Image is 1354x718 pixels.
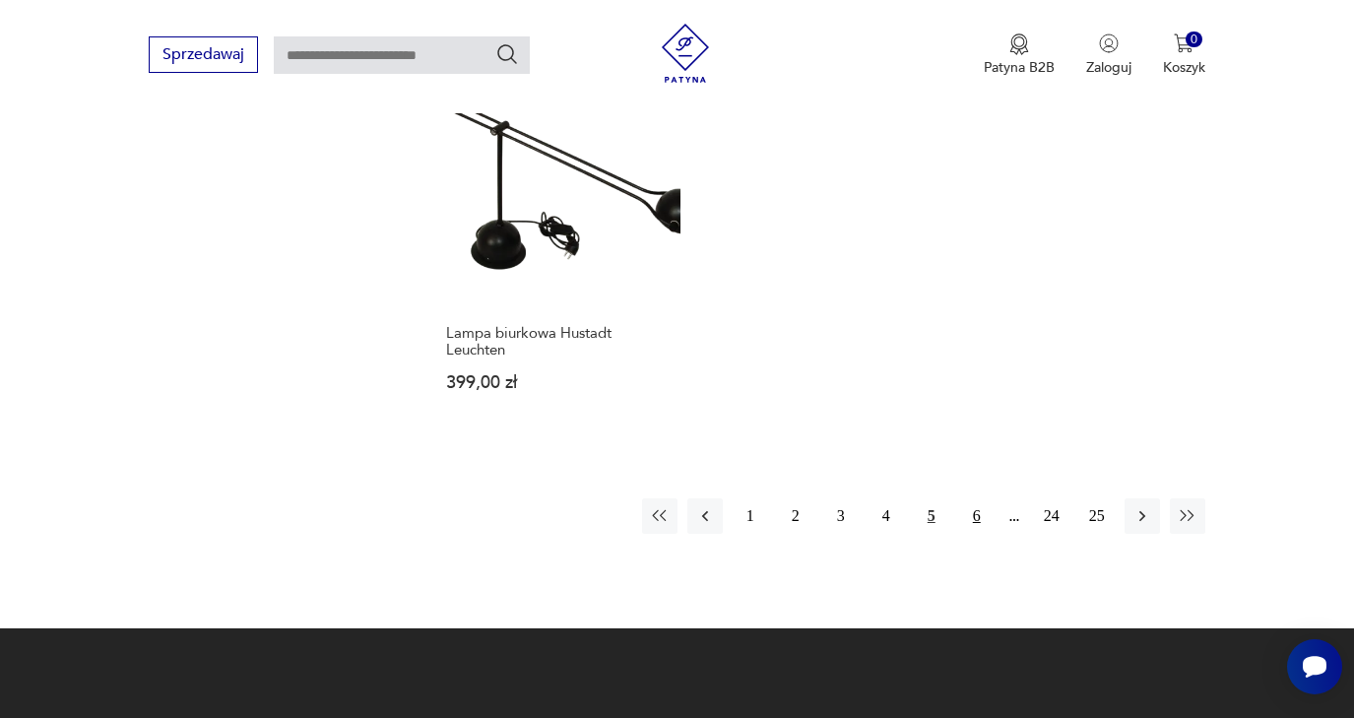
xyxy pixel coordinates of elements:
[984,33,1055,77] a: Ikona medaluPatyna B2B
[984,58,1055,77] p: Patyna B2B
[778,498,813,534] button: 2
[149,49,258,63] a: Sprzedawaj
[1079,498,1115,534] button: 25
[495,42,519,66] button: Szukaj
[1174,33,1193,53] img: Ikona koszyka
[984,33,1055,77] button: Patyna B2B
[823,498,859,534] button: 3
[446,374,672,391] p: 399,00 zł
[869,498,904,534] button: 4
[656,24,715,83] img: Patyna - sklep z meblami i dekoracjami vintage
[437,67,680,430] a: Lampa biurkowa Hustadt LeuchtenLampa biurkowa Hustadt Leuchten399,00 zł
[1186,32,1202,48] div: 0
[1086,58,1131,77] p: Zaloguj
[959,498,995,534] button: 6
[1034,498,1069,534] button: 24
[1163,58,1205,77] p: Koszyk
[149,36,258,73] button: Sprzedawaj
[733,498,768,534] button: 1
[1163,33,1205,77] button: 0Koszyk
[446,325,672,359] h3: Lampa biurkowa Hustadt Leuchten
[1287,639,1342,694] iframe: Smartsupp widget button
[914,498,949,534] button: 5
[1099,33,1119,53] img: Ikonka użytkownika
[1086,33,1131,77] button: Zaloguj
[1009,33,1029,55] img: Ikona medalu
